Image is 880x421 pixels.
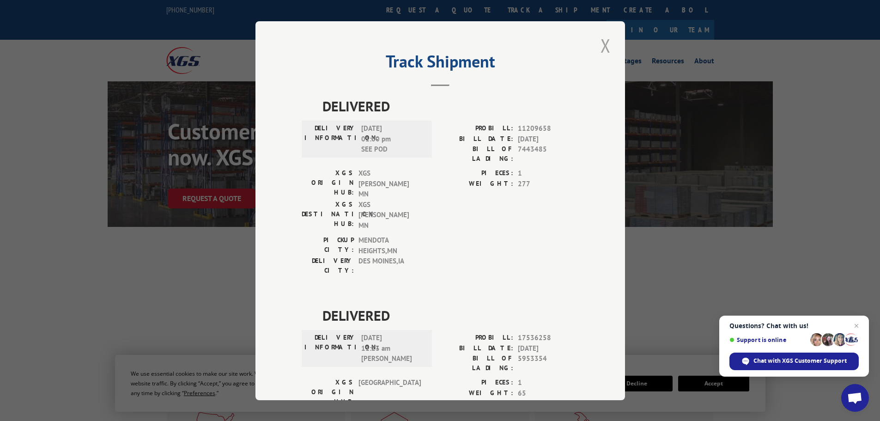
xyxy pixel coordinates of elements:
span: [DATE] [518,343,579,354]
label: WEIGHT: [440,178,513,189]
label: PIECES: [440,378,513,388]
label: BILL DATE: [440,134,513,144]
h2: Track Shipment [302,55,579,73]
span: XGS [PERSON_NAME] MN [358,199,421,231]
span: Questions? Chat with us! [729,322,859,329]
label: PICKUP CITY: [302,235,354,256]
span: 277 [518,178,579,189]
label: BILL OF LADING: [440,144,513,164]
span: Support is online [729,336,807,343]
label: PIECES: [440,168,513,179]
label: PROBILL: [440,123,513,134]
label: BILL DATE: [440,343,513,354]
span: Chat with XGS Customer Support [753,357,847,365]
span: 1 [518,168,579,179]
label: XGS DESTINATION HUB: [302,199,354,231]
span: XGS [PERSON_NAME] MN [358,168,421,200]
span: 1 [518,378,579,388]
span: DELIVERED [322,305,579,326]
span: [DATE] 11:23 am [PERSON_NAME] [361,333,424,364]
span: DES MOINES , IA [358,256,421,275]
span: DELIVERED [322,96,579,116]
label: DELIVERY INFORMATION: [304,123,357,155]
a: Open chat [841,384,869,412]
span: 65 [518,388,579,398]
span: 7443485 [518,144,579,164]
span: 17536258 [518,333,579,343]
label: PROBILL: [440,333,513,343]
label: WEIGHT: [440,388,513,398]
span: [DATE] [518,134,579,144]
span: [DATE] 01:00 pm SEE POD [361,123,424,155]
label: DELIVERY INFORMATION: [304,333,357,364]
label: XGS ORIGIN HUB: [302,168,354,200]
button: Close modal [598,33,613,58]
span: [GEOGRAPHIC_DATA] [358,378,421,407]
label: XGS ORIGIN HUB: [302,378,354,407]
label: DELIVERY CITY: [302,256,354,275]
label: BILL OF LADING: [440,354,513,373]
span: 11209658 [518,123,579,134]
span: 5953354 [518,354,579,373]
span: MENDOTA HEIGHTS , MN [358,235,421,256]
span: Chat with XGS Customer Support [729,353,859,370]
